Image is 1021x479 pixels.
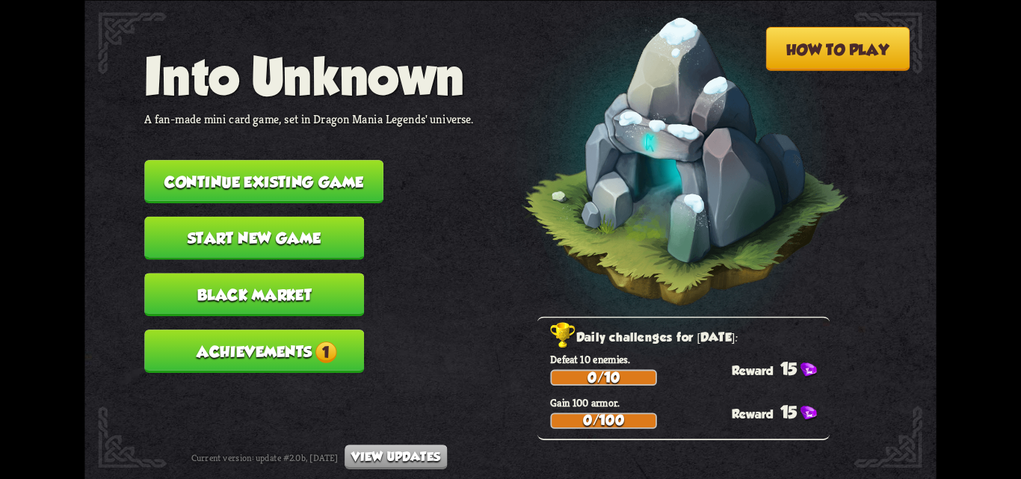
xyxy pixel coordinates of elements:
[550,322,576,349] img: Golden_Trophy_Icon.png
[550,395,830,410] p: Gain 100 armor.
[732,359,830,378] div: 15
[550,352,830,366] p: Defeat 10 enemies.
[144,46,474,104] h1: Into Unknown
[144,111,474,126] p: A fan-made mini card game, set in Dragon Mania Legends' universe.
[552,371,656,384] div: 0/10
[550,327,830,348] h2: Daily challenges for [DATE]:
[552,414,656,427] div: 0/100
[144,160,383,203] button: Continue existing game
[144,330,364,373] button: Achievements1
[144,273,364,316] button: Black Market
[191,445,448,469] div: Current version: update #2.0b, [DATE]
[345,445,447,469] button: View updates
[315,341,336,362] span: 1
[732,402,830,421] div: 15
[765,27,910,71] button: How to play
[144,216,364,259] button: Start new game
